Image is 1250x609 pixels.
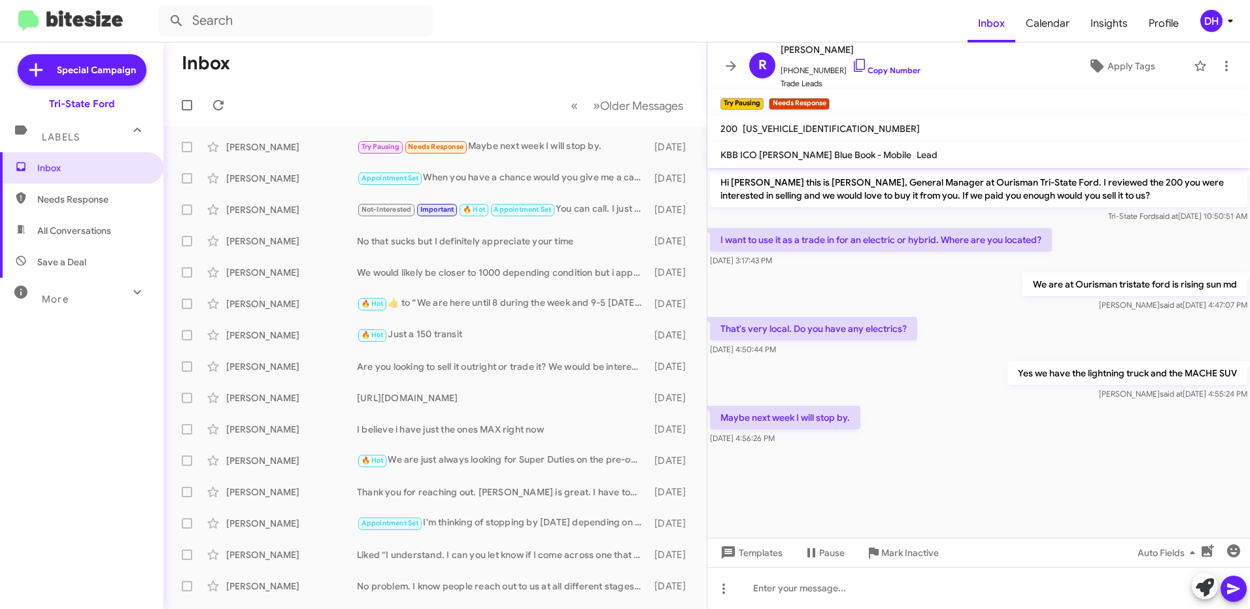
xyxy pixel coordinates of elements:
[649,423,696,436] div: [DATE]
[571,97,578,114] span: «
[1200,10,1223,32] div: DH
[968,5,1015,42] a: Inbox
[710,406,860,429] p: Maybe next week I will stop by.
[769,98,829,110] small: Needs Response
[1155,211,1178,221] span: said at
[649,517,696,530] div: [DATE]
[852,65,921,75] a: Copy Number
[182,53,230,74] h1: Inbox
[743,123,920,135] span: [US_VEHICLE_IDENTIFICATION_NUMBER]
[1138,541,1200,565] span: Auto Fields
[649,266,696,279] div: [DATE]
[1055,54,1187,78] button: Apply Tags
[357,548,649,561] div: Liked “I understand. I can you let know if I come across one that matches what you're looking for.”
[649,360,696,373] div: [DATE]
[42,131,80,143] span: Labels
[357,391,649,404] div: [URL][DOMAIN_NAME]
[226,203,357,216] div: [PERSON_NAME]
[720,149,911,161] span: KBB ICO [PERSON_NAME] Blue Book - Mobile
[362,174,419,182] span: Appointment Set
[1138,5,1189,42] a: Profile
[781,42,921,58] span: [PERSON_NAME]
[226,235,357,248] div: [PERSON_NAME]
[49,97,114,110] div: Tri-State Ford
[710,255,772,265] span: [DATE] 3:17:43 PM
[357,327,649,342] div: Just a 150 transit
[1022,272,1247,296] p: We are at Ourisman tristate ford is rising sun md
[707,541,793,565] button: Templates
[1127,541,1211,565] button: Auto Fields
[710,171,1247,207] p: Hi [PERSON_NAME] this is [PERSON_NAME], General Manager at Ourisman Tri-State Ford. I reviewed th...
[226,266,357,279] div: [PERSON_NAME]
[37,193,148,206] span: Needs Response
[357,360,649,373] div: Are you looking to sell it outright or trade it? We would be interested in it either way
[1108,211,1247,221] span: Tri-State Ford [DATE] 10:50:51 AM
[593,97,600,114] span: »
[494,205,551,214] span: Appointment Set
[1189,10,1236,32] button: DH
[710,228,1052,252] p: I want to use it as a trade in for an electric or hybrid. Where are you located?
[37,161,148,174] span: Inbox
[463,205,485,214] span: 🔥 Hot
[226,140,357,154] div: [PERSON_NAME]
[720,98,764,110] small: Try Pausing
[649,548,696,561] div: [DATE]
[649,140,696,154] div: [DATE]
[226,454,357,467] div: [PERSON_NAME]
[362,205,412,214] span: Not-Interested
[1160,300,1183,310] span: said at
[649,172,696,185] div: [DATE]
[649,297,696,310] div: [DATE]
[585,92,691,119] button: Next
[781,77,921,90] span: Trade Leads
[1099,300,1247,310] span: [PERSON_NAME] [DATE] 4:47:07 PM
[357,296,649,311] div: ​👍​ to “ We are here until 8 during the week and 9-5 [DATE] ”
[362,456,384,465] span: 🔥 Hot
[362,142,399,151] span: Try Pausing
[226,329,357,342] div: [PERSON_NAME]
[1107,54,1155,78] span: Apply Tags
[226,297,357,310] div: [PERSON_NAME]
[917,149,937,161] span: Lead
[710,433,775,443] span: [DATE] 4:56:26 PM
[226,548,357,561] div: [PERSON_NAME]
[649,391,696,404] div: [DATE]
[226,486,357,499] div: [PERSON_NAME]
[781,58,921,77] span: [PHONE_NUMBER]
[649,486,696,499] div: [DATE]
[357,266,649,279] div: We would likely be closer to 1000 depending condition but i appreciate you getting back to [GEOGR...
[362,331,384,339] span: 🔥 Hot
[37,255,86,269] span: Save a Deal
[37,224,111,237] span: All Conversations
[42,293,69,305] span: More
[226,172,357,185] div: [PERSON_NAME]
[649,454,696,467] div: [DATE]
[600,99,683,113] span: Older Messages
[408,142,464,151] span: Needs Response
[158,5,433,37] input: Search
[362,519,419,527] span: Appointment Set
[357,516,649,531] div: I'm thinking of stopping by [DATE] depending on numbers. Is the car certified and have a warranty?
[758,55,767,76] span: R
[357,235,649,248] div: No that sucks but I definitely appreciate your time
[362,299,384,308] span: 🔥 Hot
[357,202,649,217] div: You can call. I just can't say a whole lot, but I can take the call
[720,123,737,135] span: 200
[793,541,855,565] button: Pause
[649,329,696,342] div: [DATE]
[357,139,649,154] div: Maybe next week I will stop by.
[564,92,691,119] nav: Page navigation example
[226,517,357,530] div: [PERSON_NAME]
[881,541,939,565] span: Mark Inactive
[855,541,949,565] button: Mark Inactive
[710,344,776,354] span: [DATE] 4:50:44 PM
[1080,5,1138,42] a: Insights
[710,317,917,340] p: That's very local. Do you have any electrics?
[1160,389,1183,399] span: said at
[226,391,357,404] div: [PERSON_NAME]
[357,580,649,593] div: No problem. I know people reach out to us at all different stages of the shopping process. Do you...
[649,580,696,593] div: [DATE]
